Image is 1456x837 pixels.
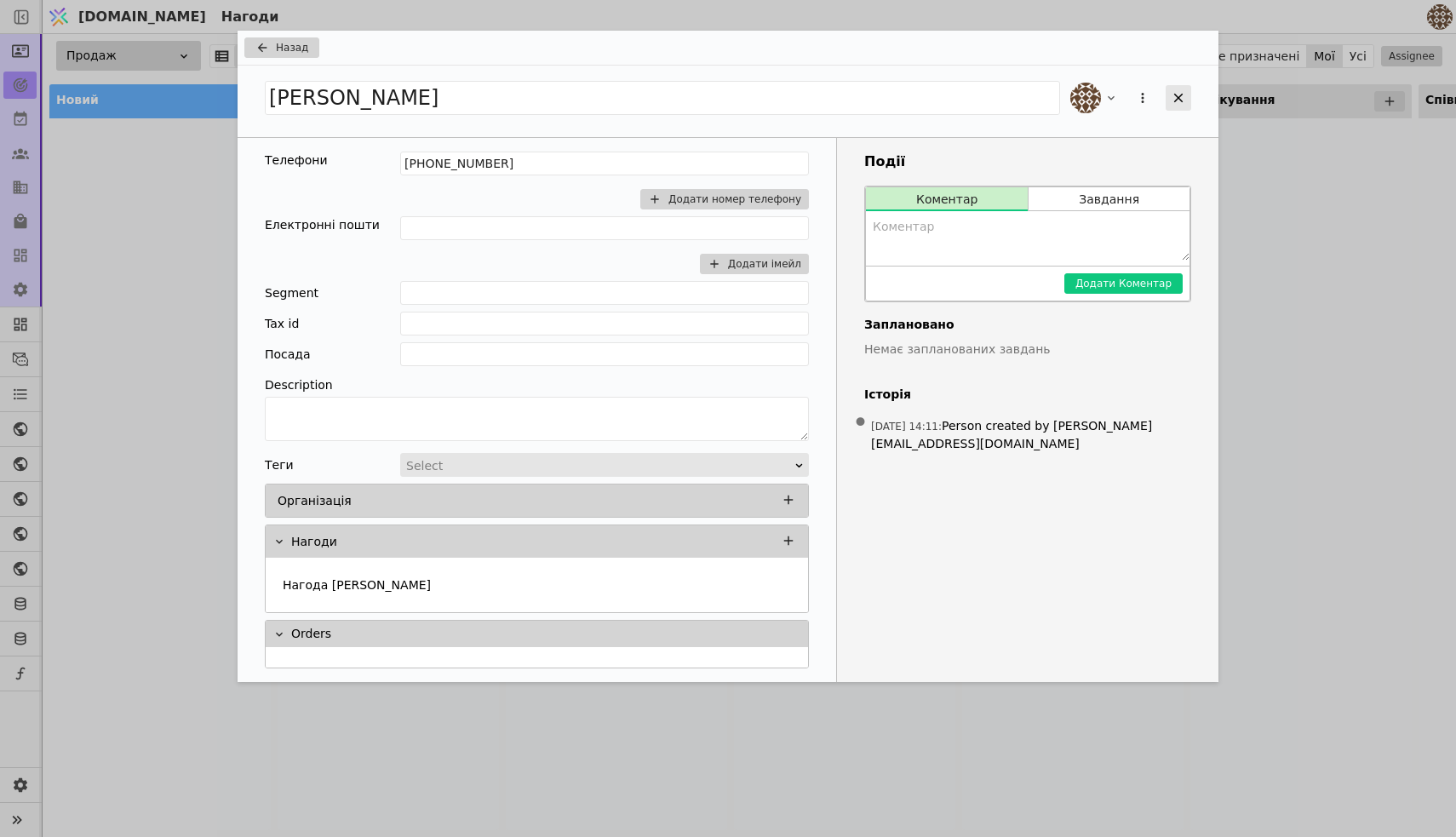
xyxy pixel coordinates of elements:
h4: Історія [864,386,1191,404]
div: Description [265,373,809,397]
p: Організація [278,492,352,510]
h3: Події [864,152,1191,172]
span: • [852,401,869,444]
button: Додати Коментар [1064,273,1183,294]
button: Завдання [1029,187,1189,211]
p: Нагода [PERSON_NAME] [283,576,431,594]
button: Додати номер телефону [640,189,809,209]
div: Segment [265,281,318,305]
p: Немає запланованих завдань [864,341,1191,358]
p: Нагоди [291,533,337,551]
span: Назад [276,40,308,55]
span: Person created by [PERSON_NAME][EMAIL_ADDRESS][DOMAIN_NAME] [871,419,1152,450]
div: Телефони [265,152,328,169]
div: Електронні пошти [265,216,380,234]
div: Теги [265,453,294,477]
img: an [1070,83,1101,113]
div: Посада [265,342,311,366]
span: [DATE] 14:11 : [871,421,942,433]
p: Orders [291,625,331,643]
button: Додати імейл [700,254,809,274]
div: Add Opportunity [238,31,1218,682]
button: Коментар [866,187,1028,211]
div: Tax id [265,312,299,335]
h4: Заплановано [864,316,1191,334]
